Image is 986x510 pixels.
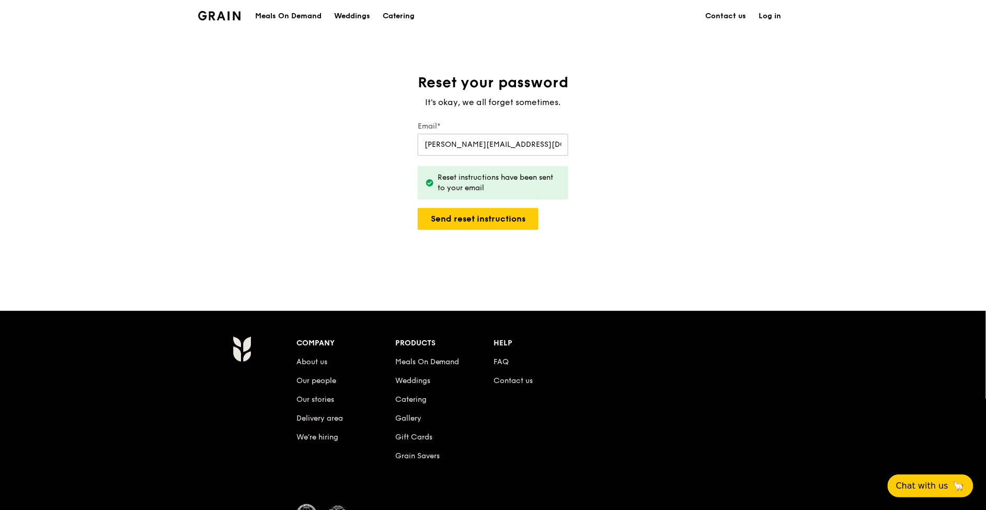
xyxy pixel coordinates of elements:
div: Meals On Demand [255,1,322,32]
img: Grain [233,336,251,362]
div: Products [395,336,494,351]
a: Our stories [296,395,334,404]
span: It's okay, we all forget sometimes. [426,97,561,107]
a: FAQ [494,357,509,366]
div: Company [296,336,395,351]
a: Contact us [494,376,533,385]
div: Catering [383,1,415,32]
a: Gallery [395,414,421,423]
a: About us [296,357,327,366]
span: 🦙 [953,480,965,492]
h1: Reset your password [409,73,577,92]
a: Contact us [699,1,753,32]
a: Catering [376,1,421,32]
button: Chat with us🦙 [888,474,973,497]
a: Grain Savers [395,451,440,460]
div: Help [494,336,593,351]
span: Chat with us [896,480,948,492]
a: Delivery area [296,414,343,423]
a: Meals On Demand [395,357,460,366]
a: Weddings [328,1,376,32]
a: We’re hiring [296,433,338,442]
a: Log in [753,1,788,32]
div: Weddings [334,1,370,32]
a: Our people [296,376,336,385]
label: Email* [418,121,568,132]
a: Gift Cards [395,433,432,442]
img: Grain [198,11,240,20]
div: Reset instructions have been sent to your email [438,172,560,193]
a: Weddings [395,376,430,385]
a: Catering [395,395,427,404]
button: Send reset instructions [418,208,538,230]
